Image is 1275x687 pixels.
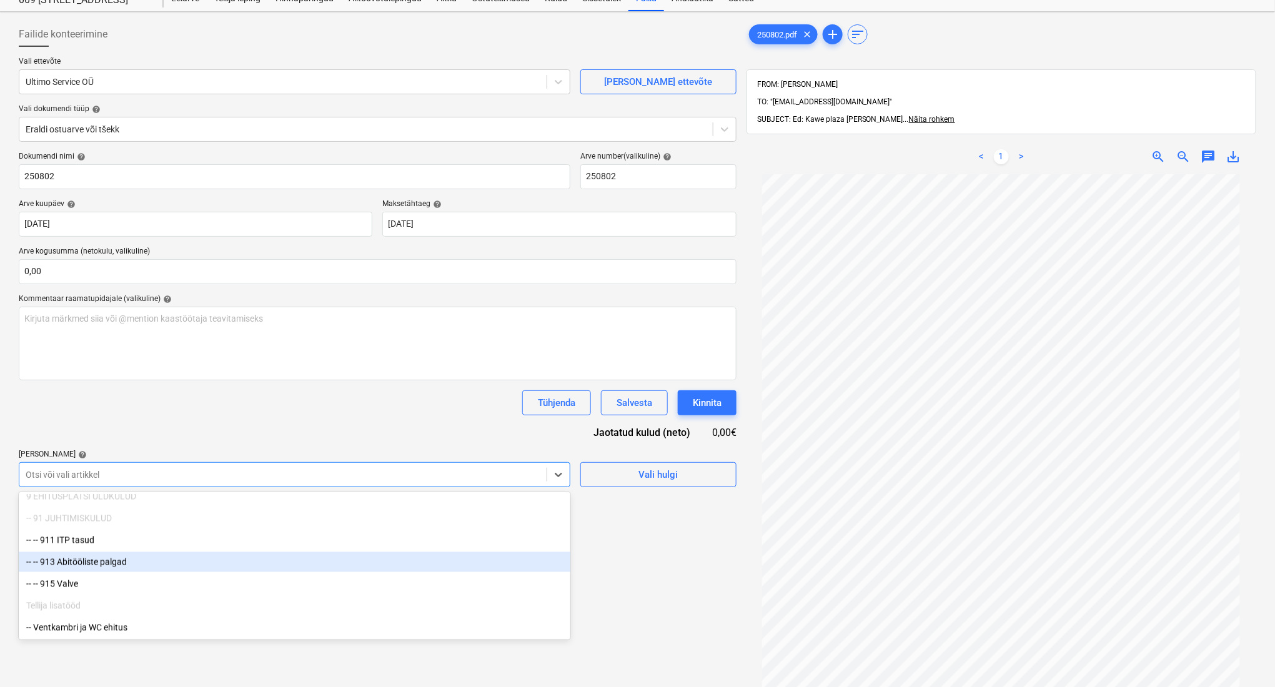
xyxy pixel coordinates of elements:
[1213,627,1275,687] div: Vestlusvidin
[1176,149,1191,164] span: zoom_out
[19,152,570,162] div: Dokumendi nimi
[601,390,668,415] button: Salvesta
[974,149,989,164] a: Previous page
[19,259,737,284] input: Arve kogusumma (netokulu, valikuline)
[1213,627,1275,687] iframe: Chat Widget
[909,115,955,124] span: Näita rohkem
[850,27,865,42] span: sort
[89,105,101,114] span: help
[1151,149,1166,164] span: zoom_in
[19,57,570,69] p: Vali ettevõte
[64,200,76,209] span: help
[580,164,737,189] input: Arve number
[1226,149,1241,164] span: save_alt
[638,467,678,483] div: Vali hulgi
[750,30,805,39] span: 250802.pdf
[19,450,570,460] div: [PERSON_NAME]
[749,24,818,44] div: 250802.pdf
[19,27,107,42] span: Failide konteerimine
[19,247,737,259] p: Arve kogusumma (netokulu, valikuline)
[693,395,722,411] div: Kinnita
[430,200,442,209] span: help
[994,149,1009,164] a: Page 1 is your current page
[19,596,570,616] div: Tellija lisatööd
[19,104,737,114] div: Vali dokumendi tüüp
[678,390,737,415] button: Kinnita
[580,152,737,162] div: Arve number (valikuline)
[825,27,840,42] span: add
[19,508,570,528] div: -- 91 JUHTIMISKULUD
[74,152,86,161] span: help
[19,294,737,304] div: Kommentaar raamatupidajale (valikuline)
[19,552,570,572] div: -- -- 913 Abitööliste palgad
[757,80,838,89] span: FROM: [PERSON_NAME]
[19,530,570,550] div: -- -- 911 ITP tasud
[19,164,570,189] input: Dokumendi nimi
[76,450,87,459] span: help
[19,574,570,594] div: -- -- 915 Valve
[538,395,575,411] div: Tühjenda
[1014,149,1029,164] a: Next page
[757,115,903,124] span: SUBJECT: Ed: Kawe plaza [PERSON_NAME]
[19,212,372,237] input: Arve kuupäeva pole määratud.
[617,395,652,411] div: Salvesta
[19,618,570,638] div: -- Ventkambri ja WC ehitus
[1201,149,1216,164] span: chat
[382,199,736,209] div: Maksetähtaeg
[19,487,570,507] div: 9 EHITUSPLATSI ÜLDKULUD
[903,115,955,124] span: ...
[382,212,736,237] input: Tähtaega pole määratud
[19,199,372,209] div: Arve kuupäev
[800,27,815,42] span: clear
[757,97,893,106] span: TO: "[EMAIL_ADDRESS][DOMAIN_NAME]"
[522,390,591,415] button: Tühjenda
[580,69,737,94] button: [PERSON_NAME] ettevõte
[604,74,712,90] div: [PERSON_NAME] ettevõte
[710,425,737,440] div: 0,00€
[574,425,710,440] div: Jaotatud kulud (neto)
[660,152,672,161] span: help
[580,462,737,487] button: Vali hulgi
[161,295,172,304] span: help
